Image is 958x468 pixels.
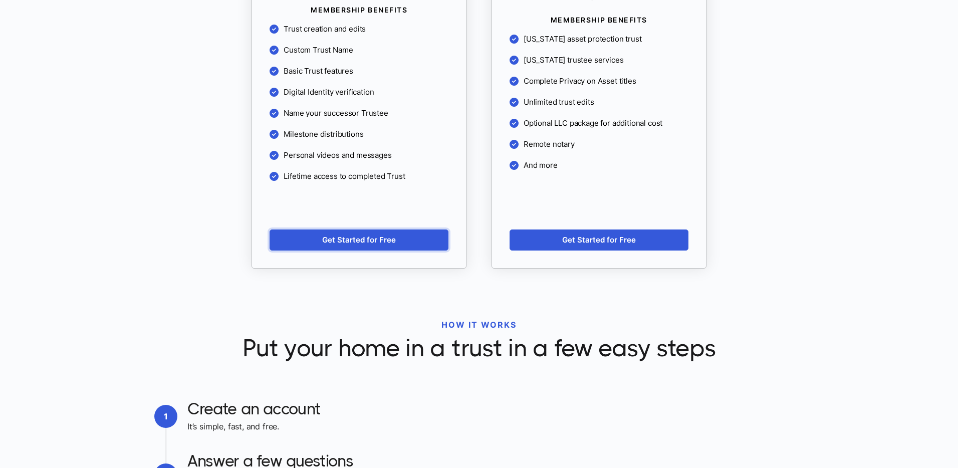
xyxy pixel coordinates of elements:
[510,117,688,130] li: Optional LLC package for additional cost
[270,107,448,120] li: Name your successor Trustee
[510,138,688,151] li: Remote notary
[187,400,321,418] span: Create an account
[154,319,804,331] p: HOW IT WORKS
[270,5,448,15] span: MEMBERSHIP BENEFITS
[154,405,177,428] div: 1
[270,23,448,36] li: Trust creation and edits
[270,229,448,251] a: Get Started for Free
[510,33,688,46] li: [US_STATE] asset protection trust
[510,15,688,25] span: MEMBERSHIP BENEFITS
[270,128,448,141] li: Milestone distributions
[187,418,321,432] p: It’s simple, fast, and free.
[510,75,688,88] li: Complete Privacy on Asset titles
[270,170,448,183] li: Lifetime access to completed Trust
[510,54,688,67] li: [US_STATE] trustee services
[510,96,688,109] li: Unlimited trust edits
[270,149,448,162] li: Personal videos and messages
[510,229,688,251] a: Get Started for Free
[270,44,448,57] li: Custom Trust Name
[270,65,448,78] li: Basic Trust features
[510,159,688,172] li: And more
[154,333,804,363] span: Put your home in a trust in a few easy steps
[270,86,448,99] li: Digital Identity verification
